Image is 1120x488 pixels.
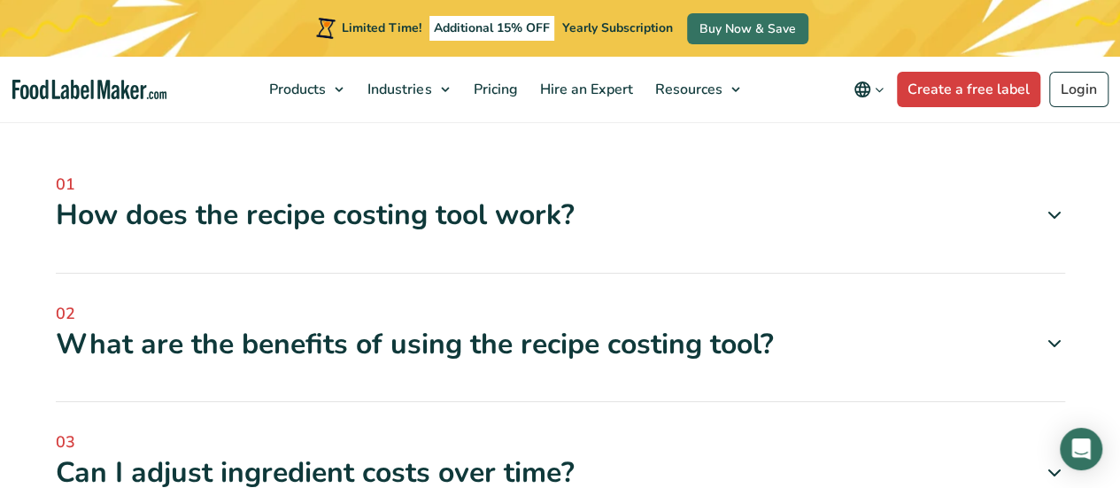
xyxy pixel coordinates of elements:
[362,80,433,99] span: Industries
[1049,72,1108,107] a: Login
[841,72,897,107] button: Change language
[644,57,748,122] a: Resources
[897,72,1040,107] a: Create a free label
[56,197,1065,234] div: How does the recipe costing tool work?
[264,80,328,99] span: Products
[467,80,519,99] span: Pricing
[529,57,639,122] a: Hire an Expert
[56,326,1065,363] div: What are the benefits of using the recipe costing tool?
[56,173,1065,197] span: 01
[357,57,458,122] a: Industries
[534,80,634,99] span: Hire an Expert
[259,57,352,122] a: Products
[56,430,1065,454] span: 03
[342,19,421,36] span: Limited Time!
[429,16,554,41] span: Additional 15% OFF
[56,81,1065,130] h2: FAQ
[56,302,1065,326] span: 02
[12,80,167,100] a: Food Label Maker homepage
[1060,428,1102,470] div: Open Intercom Messenger
[687,13,808,44] a: Buy Now & Save
[562,19,673,36] span: Yearly Subscription
[462,57,524,122] a: Pricing
[649,80,723,99] span: Resources
[56,302,1065,363] a: 02 What are the benefits of using the recipe costing tool?
[56,173,1065,234] a: 01 How does the recipe costing tool work?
